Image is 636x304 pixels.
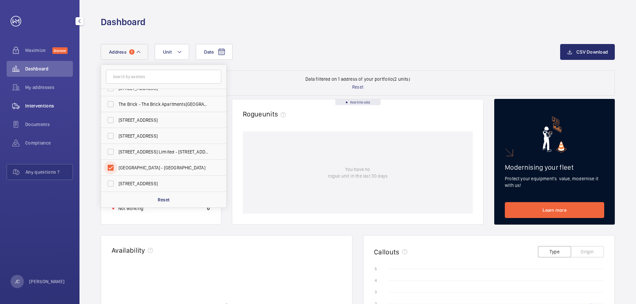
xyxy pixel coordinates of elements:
[543,116,567,152] img: marketing-card.svg
[119,101,210,108] span: The Brick - The Brick Apartments[GEOGRAPHIC_DATA]
[155,44,189,60] button: Unit
[29,278,65,285] p: [PERSON_NAME]
[25,47,52,54] span: Maximize
[538,246,571,257] button: Type
[119,149,210,155] span: [STREET_ADDRESS] Limited - [STREET_ADDRESS]
[328,166,388,179] p: You have no rogue unit in the last 30 days
[375,267,377,271] text: 5
[119,164,210,171] span: [GEOGRAPHIC_DATA] - [GEOGRAPHIC_DATA]
[352,84,363,90] p: Reset
[25,103,73,109] span: Interventions
[560,44,615,60] button: CSV Download
[163,49,172,55] span: Unit
[375,278,377,283] text: 4
[25,65,73,72] span: Dashboard
[52,47,68,54] span: Discover
[374,248,399,256] h2: Callouts
[101,16,145,28] h1: Dashboard
[375,290,377,294] text: 3
[335,99,381,105] div: Real time data
[576,49,608,55] span: CSV Download
[119,117,210,123] span: [STREET_ADDRESS]
[129,49,134,55] span: 1
[15,278,20,285] p: JC
[196,44,233,60] button: Date
[25,121,73,128] span: Documents
[25,84,73,91] span: My addresses
[112,246,145,254] h2: Availability
[505,202,604,218] a: Learn more
[505,175,604,189] p: Protect your equipment's value, modernise it with us!
[118,205,143,212] p: Not working
[505,163,604,171] h2: Modernising your fleet
[243,110,289,118] h2: Rogue
[25,140,73,146] span: Compliance
[106,70,221,84] input: Search by address
[207,205,210,212] p: 0
[204,49,214,55] span: Date
[305,76,410,82] p: Data filtered on 1 address of your portfolio (2 units)
[158,196,170,203] p: Reset
[119,180,210,187] span: [STREET_ADDRESS]
[109,49,127,55] span: Address
[119,133,210,139] span: [STREET_ADDRESS]
[101,44,148,60] button: Address1
[262,110,289,118] span: units
[571,246,604,257] button: Origin
[26,169,73,175] span: Any questions ?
